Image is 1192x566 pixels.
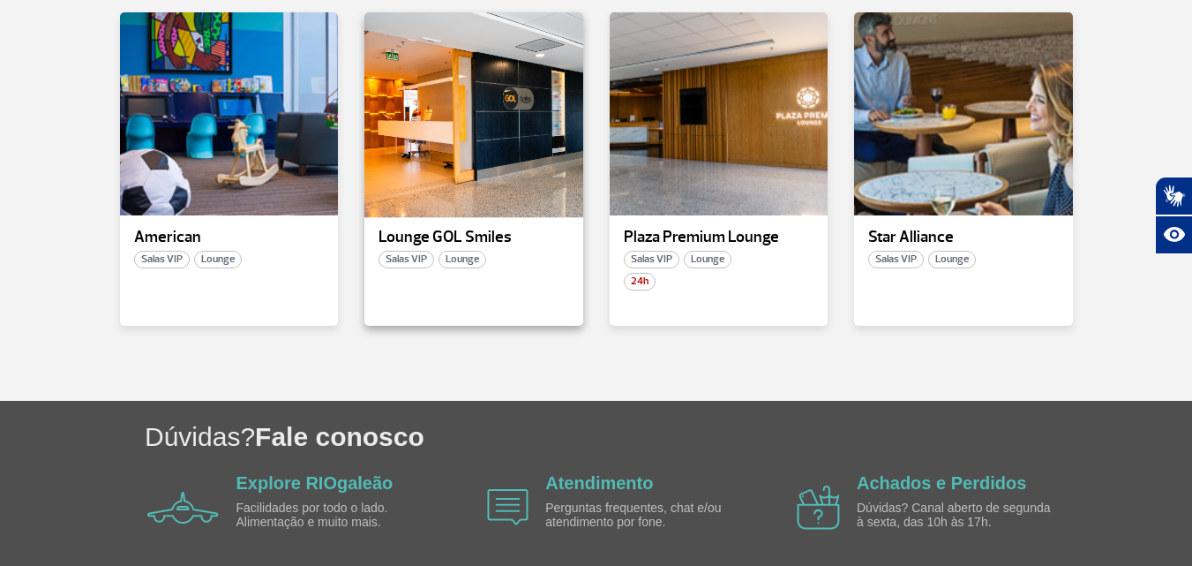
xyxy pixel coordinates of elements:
div: Plugin de acessibilidade da Hand Talk. [1155,177,1192,254]
span: Lounge [439,251,486,268]
img: airplane icon [797,486,840,530]
p: Star Alliance [868,229,1059,246]
p: Perguntas frequentes, chat e/ou atendimento por fone. [545,502,748,529]
span: Lounge [928,251,976,268]
span: Fale conosco [255,422,424,451]
p: Plaza Premium Lounge [624,229,814,246]
span: Salas VIP [624,251,679,268]
img: airplane icon [487,489,529,525]
h1: Dúvidas? [145,419,1192,455]
img: airplane icon [147,492,219,524]
p: American [134,229,325,246]
span: Salas VIP [379,251,434,268]
a: Achados e Perdidos [857,473,1026,493]
span: Lounge [194,251,242,268]
span: 24h [624,273,656,291]
span: Salas VIP [868,251,924,268]
span: Salas VIP [134,251,190,268]
button: Abrir tradutor de língua de sinais. [1155,177,1192,215]
p: Lounge GOL Smiles [379,229,569,246]
button: Abrir recursos assistivos. [1155,215,1192,254]
span: Lounge [684,251,731,268]
a: Explore RIOgaleão [236,473,394,493]
p: Dúvidas? Canal aberto de segunda à sexta, das 10h às 17h. [857,502,1060,529]
a: Atendimento [545,473,653,493]
p: Facilidades por todo o lado. Alimentação e muito mais. [236,502,439,529]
